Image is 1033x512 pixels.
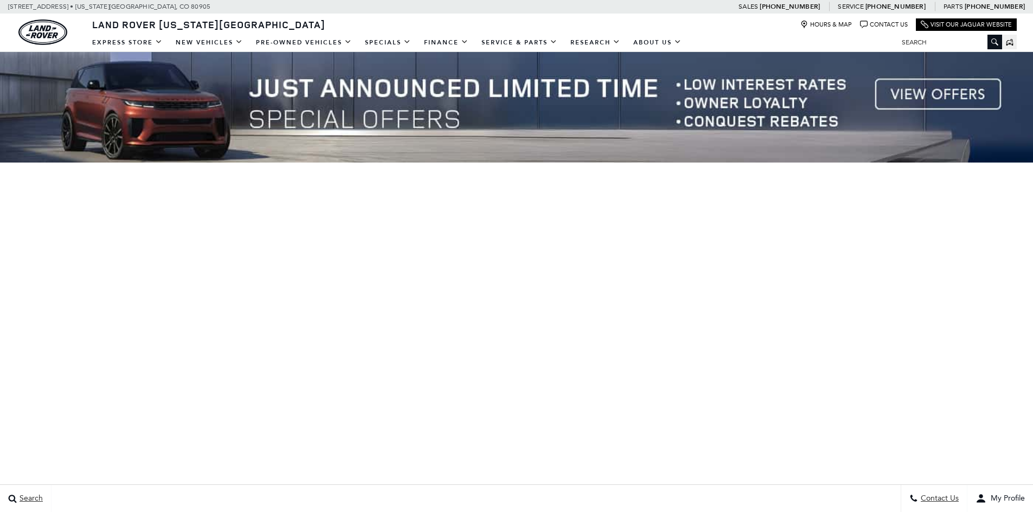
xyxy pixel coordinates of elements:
[475,33,564,52] a: Service & Parts
[418,33,475,52] a: Finance
[18,20,67,45] img: Land Rover
[627,33,688,52] a: About Us
[86,33,169,52] a: EXPRESS STORE
[249,33,358,52] a: Pre-Owned Vehicles
[921,21,1012,29] a: Visit Our Jaguar Website
[944,3,963,10] span: Parts
[86,33,688,52] nav: Main Navigation
[8,3,210,10] a: [STREET_ADDRESS] • [US_STATE][GEOGRAPHIC_DATA], CO 80905
[894,36,1002,49] input: Search
[358,33,418,52] a: Specials
[169,33,249,52] a: New Vehicles
[860,21,908,29] a: Contact Us
[18,20,67,45] a: land-rover
[865,2,926,11] a: [PHONE_NUMBER]
[564,33,627,52] a: Research
[965,2,1025,11] a: [PHONE_NUMBER]
[918,494,959,503] span: Contact Us
[760,2,820,11] a: [PHONE_NUMBER]
[17,494,43,503] span: Search
[838,3,863,10] span: Service
[86,18,332,31] a: Land Rover [US_STATE][GEOGRAPHIC_DATA]
[800,21,852,29] a: Hours & Map
[92,18,325,31] span: Land Rover [US_STATE][GEOGRAPHIC_DATA]
[986,494,1025,503] span: My Profile
[967,485,1033,512] button: user-profile-menu
[739,3,758,10] span: Sales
